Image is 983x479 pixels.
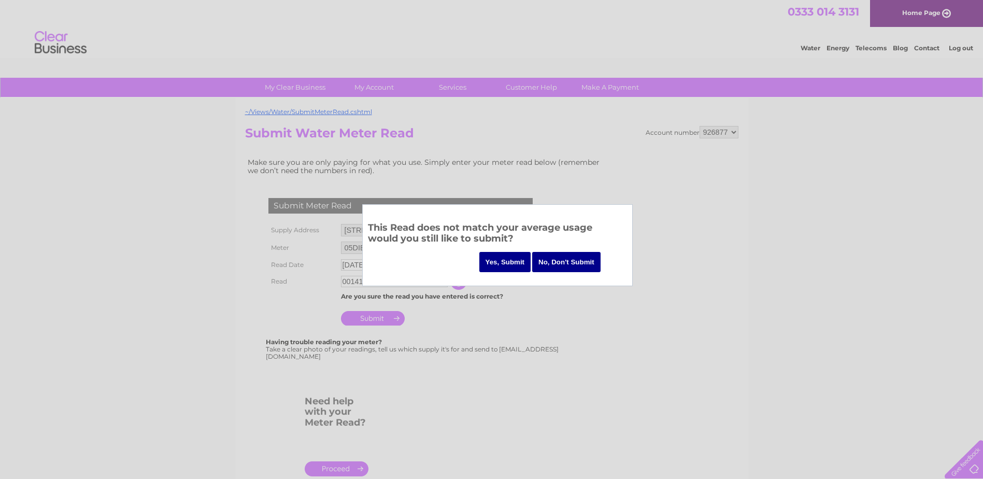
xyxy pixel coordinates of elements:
a: Log out [949,44,973,52]
h3: This Read does not match your average usage would you still like to submit? [368,220,627,249]
a: Energy [827,44,849,52]
a: Water [801,44,820,52]
a: Contact [914,44,939,52]
div: Clear Business is a trading name of Verastar Limited (registered in [GEOGRAPHIC_DATA] No. 3667643... [247,6,737,50]
a: 0333 014 3131 [788,5,859,18]
a: Blog [893,44,908,52]
a: Telecoms [856,44,887,52]
input: No, Don't Submit [532,252,601,272]
input: Yes, Submit [479,252,531,272]
img: logo.png [34,27,87,59]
